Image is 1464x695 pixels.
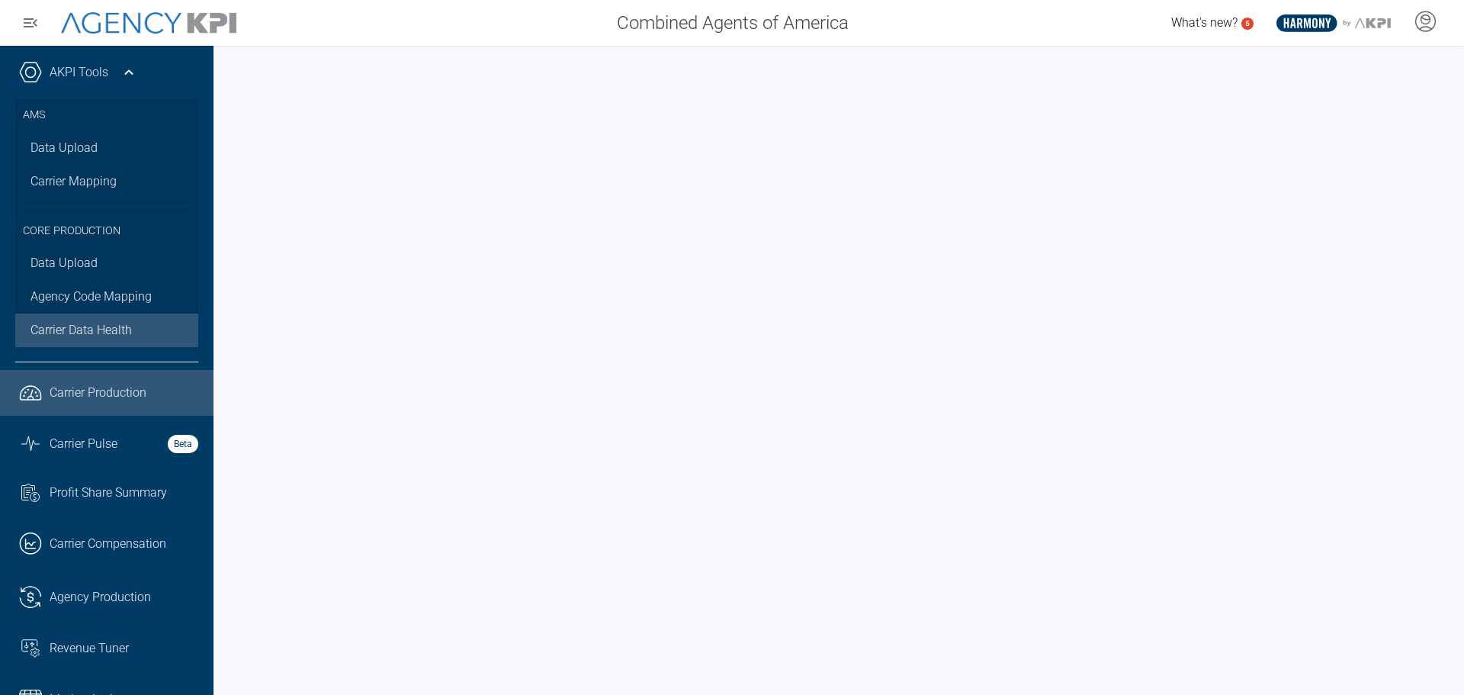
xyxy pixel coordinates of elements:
a: Carrier Mapping [15,165,198,198]
span: Profit Share Summary [50,484,167,502]
a: Carrier Data Health [15,314,198,347]
h3: AMS [23,99,191,131]
a: Data Upload [15,246,198,280]
a: 5 [1241,18,1254,30]
a: AKPI Tools [50,63,108,82]
span: Carrier Production [50,384,146,402]
a: Agency Code Mapping [15,280,198,314]
strong: Beta [168,435,198,453]
span: Carrier Data Health [30,321,132,339]
h3: Core Production [23,206,191,247]
span: Carrier Compensation [50,535,166,553]
span: Combined Agents of America [617,9,849,37]
img: AgencyKPI [61,12,236,34]
span: Carrier Pulse [50,435,117,453]
span: Agency Production [50,588,151,607]
span: What's new? [1171,15,1238,30]
span: Revenue Tuner [50,639,129,658]
text: 5 [1245,19,1250,27]
a: Data Upload [15,131,198,165]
